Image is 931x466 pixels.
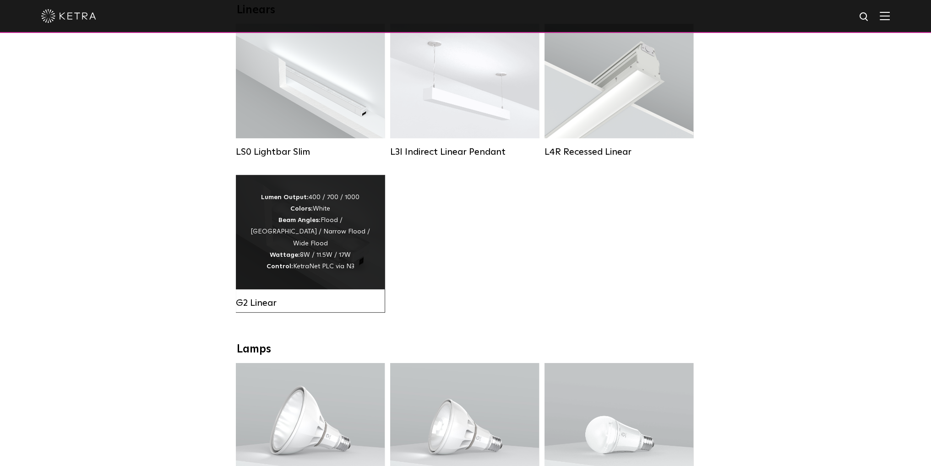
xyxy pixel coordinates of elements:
[880,11,890,20] img: Hamburger%20Nav.svg
[390,24,539,161] a: L3I Indirect Linear Pendant Lumen Output:400 / 600 / 800 / 1000Housing Colors:White / BlackContro...
[236,24,385,161] a: LS0 Lightbar Slim Lumen Output:200 / 350Colors:White / BlackControl:X96 Controller
[544,24,693,161] a: L4R Recessed Linear Lumen Output:400 / 600 / 800 / 1000Colors:White / BlackControl:Lutron Clear C...
[267,263,293,270] strong: Control:
[261,194,309,200] strong: Lumen Output:
[390,146,539,157] div: L3I Indirect Linear Pendant
[270,252,300,258] strong: Wattage:
[290,206,313,212] strong: Colors:
[859,11,870,23] img: search icon
[236,298,385,309] div: G2 Linear
[236,146,385,157] div: LS0 Lightbar Slim
[544,146,693,157] div: L4R Recessed Linear
[41,9,96,23] img: ketra-logo-2019-white
[250,192,371,272] div: 400 / 700 / 1000 White Flood / [GEOGRAPHIC_DATA] / Narrow Flood / Wide Flood 8W / 11.5W / 17W Ket...
[236,175,385,312] a: G2 Linear Lumen Output:400 / 700 / 1000Colors:WhiteBeam Angles:Flood / [GEOGRAPHIC_DATA] / Narrow...
[237,343,695,356] div: Lamps
[278,217,321,223] strong: Beam Angles:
